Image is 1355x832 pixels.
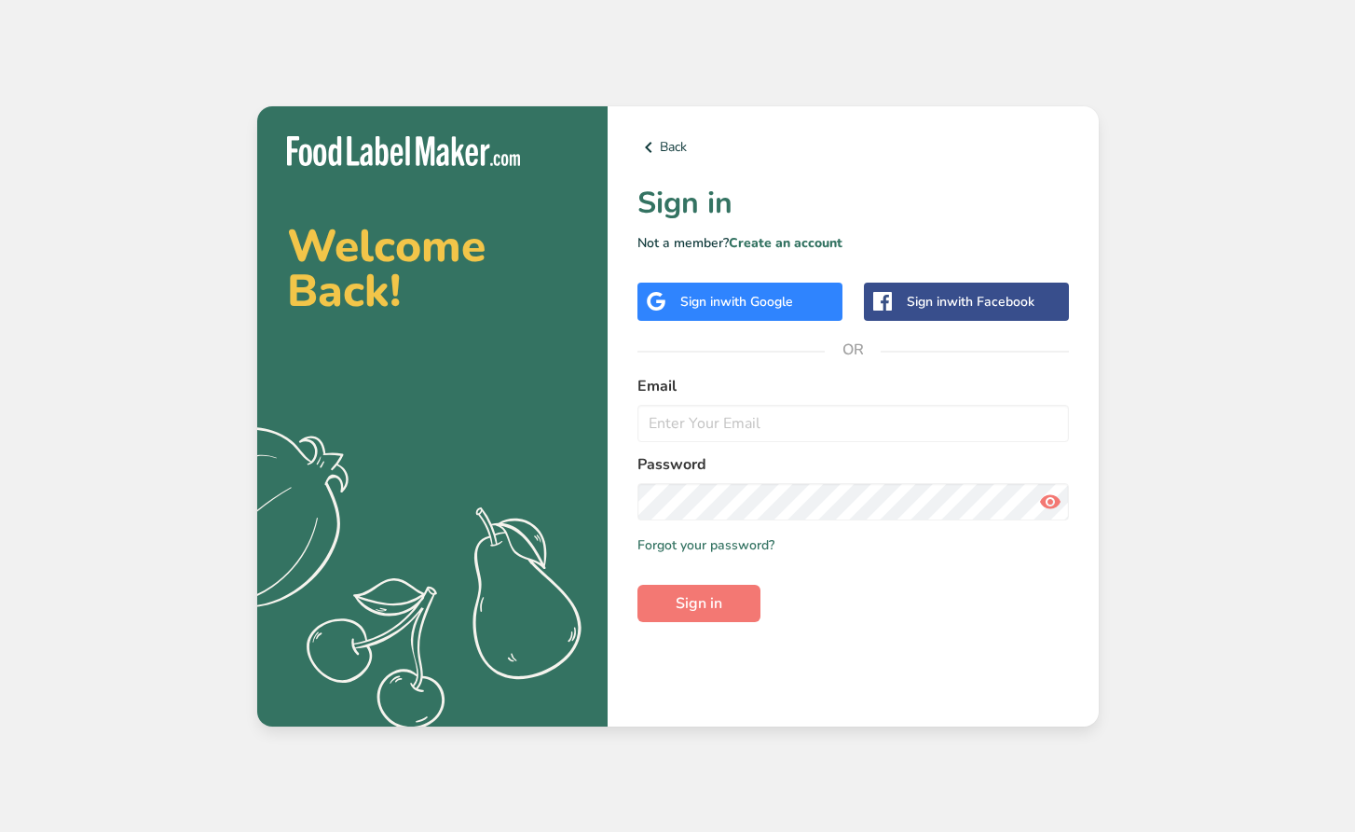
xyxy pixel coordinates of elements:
[637,585,760,622] button: Sign in
[637,535,774,555] a: Forgot your password?
[729,234,842,252] a: Create an account
[637,136,1069,159] a: Back
[907,292,1034,312] div: Sign in
[947,293,1034,311] span: with Facebook
[825,322,881,378] span: OR
[720,293,793,311] span: with Google
[637,405,1069,442] input: Enter Your Email
[676,592,722,615] span: Sign in
[287,136,520,167] img: Food Label Maker
[637,181,1069,226] h1: Sign in
[680,292,793,312] div: Sign in
[287,224,578,313] h2: Welcome Back!
[637,375,1069,397] label: Email
[637,453,1069,476] label: Password
[637,233,1069,253] p: Not a member?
